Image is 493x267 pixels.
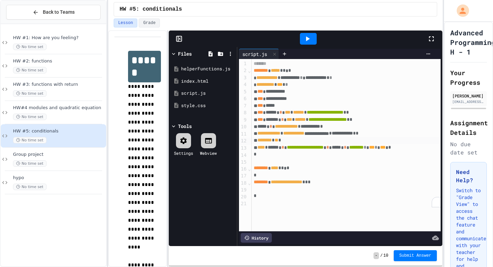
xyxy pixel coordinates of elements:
[239,180,248,187] div: 18
[239,200,248,207] div: 21
[239,60,248,67] div: 1
[13,114,47,120] span: No time set
[239,131,248,138] div: 11
[200,150,217,156] div: Webview
[374,252,379,259] span: -
[239,50,270,58] div: script.js
[239,95,248,102] div: 6
[239,109,248,116] div: 8
[13,184,47,190] span: No time set
[178,123,192,130] div: Tools
[181,102,235,109] div: style.css
[13,137,47,143] span: No time set
[239,103,248,109] div: 7
[394,250,437,261] button: Submit Answer
[13,160,47,167] span: No time set
[239,117,248,124] div: 9
[450,68,487,87] h2: Your Progress
[13,90,47,97] span: No time set
[239,152,248,159] div: 14
[239,49,279,59] div: script.js
[13,152,105,158] span: Group project
[13,105,105,111] span: HW#4 modules and quadratic equation
[13,128,105,134] span: HW #5: conditionals
[13,82,105,88] span: HW #3: functions with return
[456,168,481,184] h3: Need Help?
[119,5,182,13] span: HW #5: conditionals
[380,253,383,258] span: /
[239,187,248,194] div: 19
[13,44,47,50] span: No time set
[248,166,251,172] span: Fold line
[450,3,471,19] div: My Account
[178,50,192,57] div: Files
[174,150,193,156] div: Settings
[239,159,248,166] div: 15
[450,118,487,137] h2: Assignment Details
[239,138,248,145] div: 12
[239,81,248,88] div: 4
[399,253,431,258] span: Submit Answer
[383,253,388,258] span: 10
[248,180,251,186] span: Fold line
[13,175,105,181] span: hypo
[43,9,75,16] span: Back to Teams
[6,5,101,20] button: Back to Teams
[450,140,487,156] div: No due date set
[248,68,251,73] span: Fold line
[239,145,248,152] div: 13
[139,19,160,27] button: Grade
[114,19,137,27] button: Lesson
[13,35,105,41] span: HW #1: How are you feeling?
[13,67,47,73] span: No time set
[181,90,235,97] div: script.js
[181,78,235,85] div: index.html
[239,67,248,74] div: 2
[239,166,248,173] div: 16
[452,93,485,99] div: [PERSON_NAME]
[452,99,485,104] div: [EMAIL_ADDRESS][DOMAIN_NAME]
[239,194,248,200] div: 20
[181,66,235,72] div: helperFunctions.js
[239,173,248,179] div: 17
[252,59,441,231] div: To enrich screen reader interactions, please activate Accessibility in Grammarly extension settings
[239,74,248,81] div: 3
[239,124,248,130] div: 10
[241,233,272,243] div: History
[13,58,105,64] span: HW #2: functions
[239,89,248,95] div: 5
